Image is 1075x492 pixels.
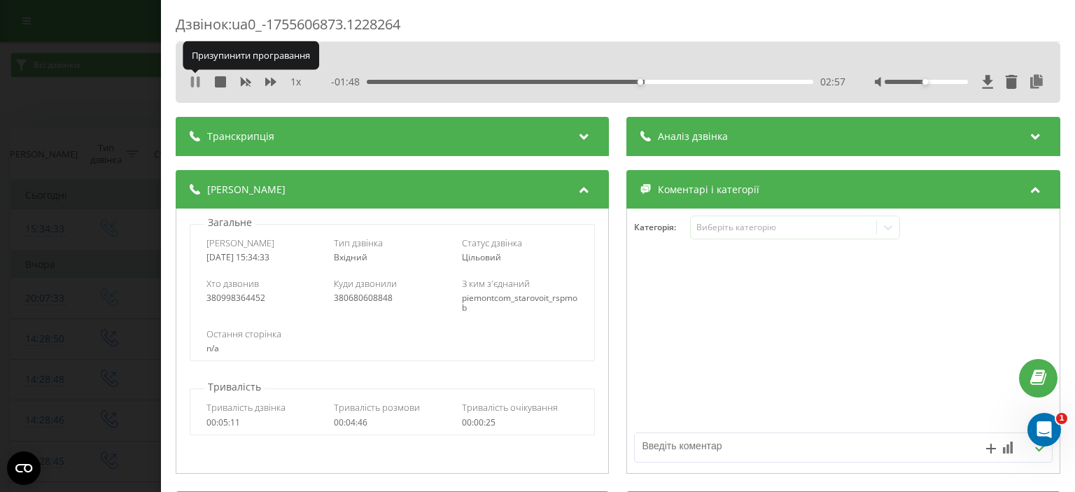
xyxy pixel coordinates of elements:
div: 380998364452 [206,293,323,303]
div: Accessibility label [638,79,644,85]
span: [PERSON_NAME] [207,183,286,197]
span: Цільовий [462,251,501,263]
span: Куди дзвонили [335,277,398,290]
div: 00:00:25 [462,418,579,428]
span: Тривалість дзвінка [206,401,286,414]
div: Accessibility label [922,79,928,85]
div: n/a [206,344,578,353]
span: Аналіз дзвінка [659,129,729,143]
span: Транскрипція [207,129,274,143]
span: Тривалість розмови [335,401,421,414]
div: Призупинити програвання [183,41,319,69]
span: Тип дзвінка [335,237,384,249]
iframe: Intercom live chat [1027,413,1061,447]
div: 00:04:46 [335,418,451,428]
div: 380680608848 [335,293,451,303]
h4: Категорія : [635,223,691,232]
div: [DATE] 15:34:33 [206,253,323,262]
div: 00:05:11 [206,418,323,428]
div: Дзвінок : ua0_-1755606873.1228264 [176,15,1060,42]
span: Вхідний [335,251,368,263]
span: Хто дзвонив [206,277,259,290]
button: Open CMP widget [7,451,41,485]
span: - 01:48 [332,75,367,89]
span: 1 [1056,413,1067,424]
span: [PERSON_NAME] [206,237,274,249]
p: Загальне [204,216,255,230]
span: Статус дзвінка [462,237,522,249]
span: 1 x [290,75,301,89]
span: Коментарі і категорії [659,183,760,197]
span: З ким з'єднаний [462,277,530,290]
span: Тривалість очікування [462,401,558,414]
span: 02:57 [820,75,845,89]
div: piemontcom_starovoit_rspmob [462,293,579,314]
span: Остання сторінка [206,328,281,340]
div: Виберіть категорію [696,222,871,233]
p: Тривалість [204,380,265,394]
